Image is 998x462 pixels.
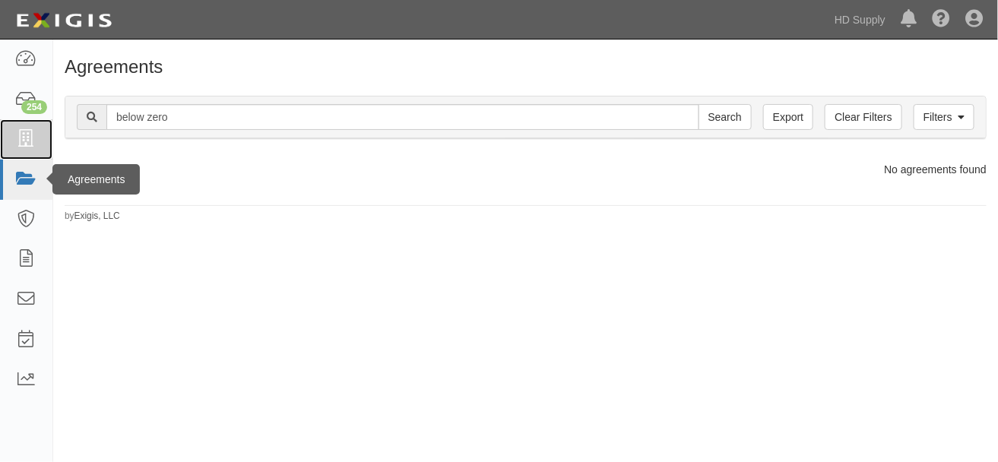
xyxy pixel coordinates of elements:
a: Filters [914,104,974,130]
div: Agreements [52,164,140,195]
small: by [65,210,120,223]
input: Search [106,104,699,130]
a: Exigis, LLC [74,210,120,221]
input: Search [699,104,752,130]
div: No agreements found [53,162,998,177]
i: Help Center - Complianz [932,11,950,29]
div: 254 [21,100,47,114]
img: logo-5460c22ac91f19d4615b14bd174203de0afe785f0fc80cf4dbbc73dc1793850b.png [11,7,116,34]
a: Clear Filters [825,104,901,130]
a: Export [763,104,813,130]
a: HD Supply [827,5,893,35]
h1: Agreements [65,57,987,77]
